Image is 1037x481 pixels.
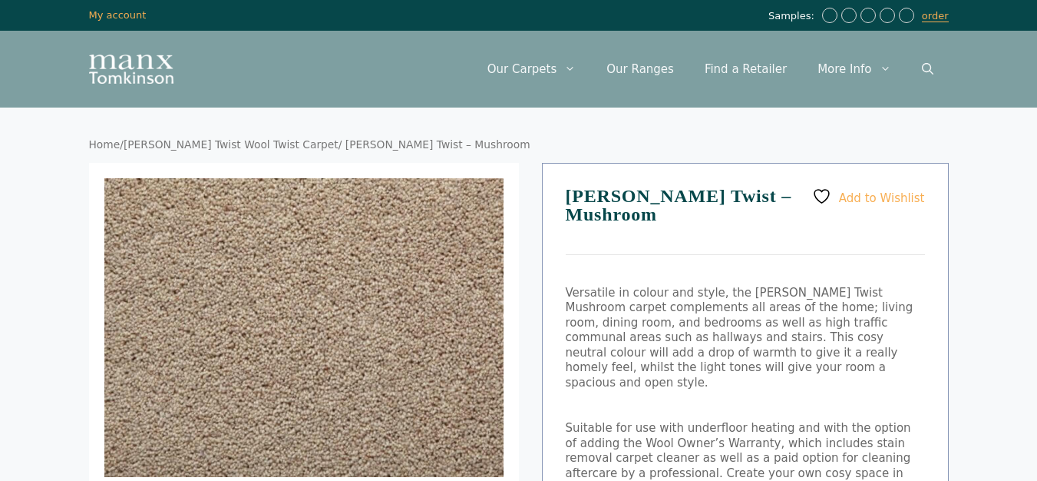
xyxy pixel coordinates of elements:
[768,10,818,23] span: Samples:
[689,46,802,92] a: Find a Retailer
[104,178,504,477] img: Tomkinson Twist - Mushroom
[89,138,121,151] a: Home
[566,187,925,255] h1: [PERSON_NAME] Twist – Mushroom
[839,191,925,204] span: Add to Wishlist
[89,138,949,152] nav: Breadcrumb
[591,46,689,92] a: Our Ranges
[89,55,173,84] img: Manx Tomkinson
[89,9,147,21] a: My account
[124,138,339,151] a: [PERSON_NAME] Twist Wool Twist Carpet
[472,46,949,92] nav: Primary
[812,187,924,206] a: Add to Wishlist
[472,46,592,92] a: Our Carpets
[922,10,949,22] a: order
[802,46,906,92] a: More Info
[566,286,925,391] p: Versatile in colour and style, the [PERSON_NAME] Twist Mushroom carpet complements all areas of t...
[907,46,949,92] a: Open Search Bar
